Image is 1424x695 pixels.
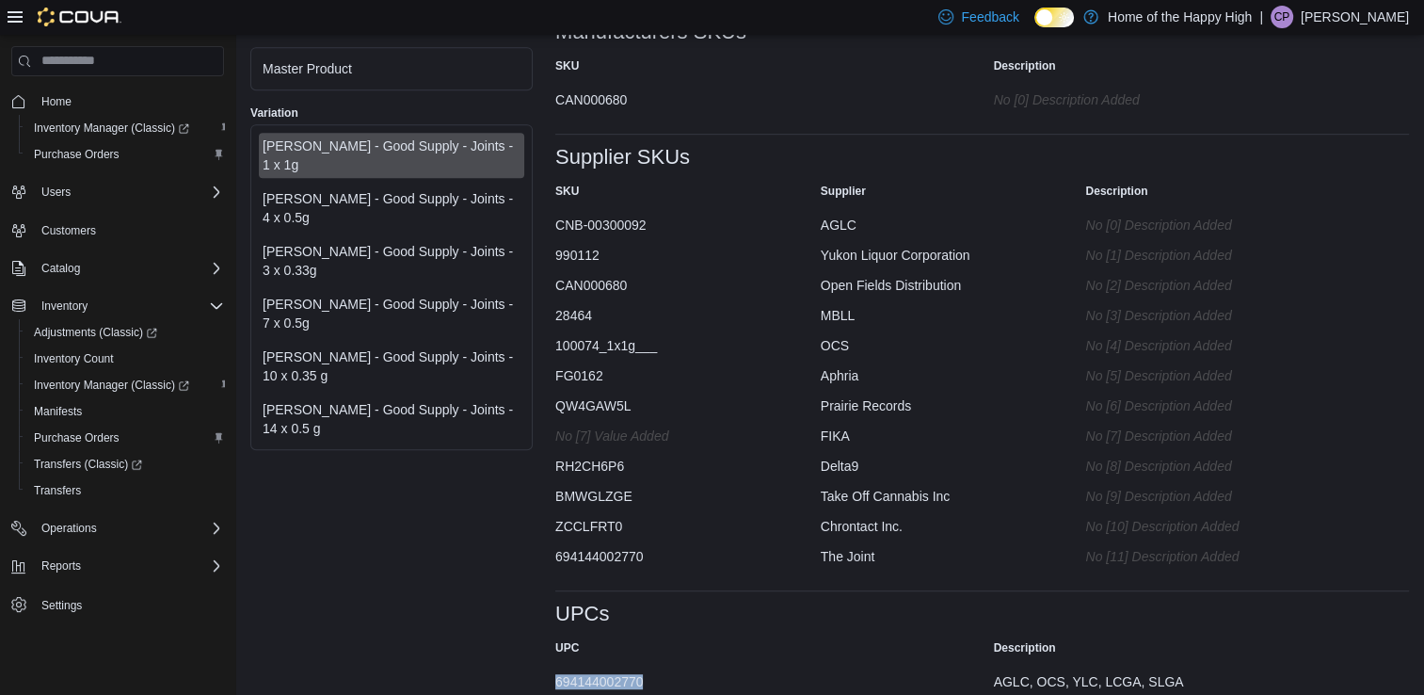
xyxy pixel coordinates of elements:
[1085,270,1367,293] div: No [2] description added
[41,521,97,536] span: Operations
[4,590,232,618] button: Settings
[19,477,232,504] button: Transfers
[34,147,120,162] span: Purchase Orders
[1274,6,1290,28] span: CP
[26,117,197,139] a: Inventory Manager (Classic)
[1085,300,1367,323] div: No [3] description added
[821,240,1064,263] div: Yukon Liquor Corporation
[11,80,224,668] nav: Complex example
[19,319,232,346] a: Adjustments (Classic)
[19,451,232,477] a: Transfers (Classic)
[821,391,1064,413] div: Prairie Records
[821,300,1064,323] div: MBLL
[555,210,798,233] div: CNB-00300092
[34,257,224,280] span: Catalog
[34,430,120,445] span: Purchase Orders
[1259,6,1263,28] p: |
[41,598,82,613] span: Settings
[26,427,224,449] span: Purchase Orders
[1389,541,1409,564] button: Add row
[555,421,798,444] div: No [7] value added
[250,105,298,121] label: Variation
[41,558,81,574] span: Reports
[26,479,88,502] a: Transfers
[34,555,224,577] span: Reports
[26,374,224,396] span: Inventory Manager (Classic)
[1389,270,1409,293] button: Add row
[555,361,798,383] div: FG0162
[1085,240,1367,263] div: No [1] description added
[263,347,520,385] div: [PERSON_NAME] - Good Supply - Joints - 10 x 0.35 g
[1389,210,1409,233] button: Add row
[1389,300,1409,323] button: Add row
[821,511,1064,534] div: Chrontact Inc.
[26,143,127,166] a: Purchase Orders
[41,261,80,276] span: Catalog
[19,141,232,168] button: Purchase Orders
[19,425,232,451] button: Purchase Orders
[994,85,1370,107] div: No [0] description added
[994,667,1370,689] div: AGLC, OCS, YLC, LCGA, SLGA
[994,640,1056,655] label: Description
[1085,511,1367,534] div: No [10] description added
[1085,210,1367,233] div: No [0] description added
[1389,391,1409,413] button: Add row
[1108,6,1252,28] p: Home of the Happy High
[26,400,224,423] span: Manifests
[4,179,232,205] button: Users
[41,223,96,238] span: Customers
[34,457,142,472] span: Transfers (Classic)
[821,451,1064,474] div: Delta9
[26,479,224,502] span: Transfers
[34,517,104,540] button: Operations
[821,541,1064,564] div: The Joint
[34,378,189,393] span: Inventory Manager (Classic)
[555,541,798,564] div: 694144002770
[1389,421,1409,444] button: Add row
[34,90,79,113] a: Home
[34,325,157,340] span: Adjustments (Classic)
[1389,511,1409,534] button: Add row
[34,295,95,317] button: Inventory
[994,58,1056,73] label: Description
[821,331,1064,353] div: OCS
[26,347,224,370] span: Inventory Count
[4,553,232,579] button: Reports
[34,181,78,203] button: Users
[1085,541,1367,564] div: No [11] description added
[26,321,224,344] span: Adjustments (Classic)
[555,481,798,504] div: BMWGLZGE
[1085,421,1367,444] div: No [7] description added
[19,346,232,372] button: Inventory Count
[41,299,88,314] span: Inventory
[1389,361,1409,383] button: Add row
[1085,451,1367,474] div: No [8] description added
[4,255,232,282] button: Catalog
[19,372,232,398] a: Inventory Manager (Classic)
[34,351,114,366] span: Inventory Count
[1034,27,1035,28] span: Dark Mode
[19,115,232,141] a: Inventory Manager (Classic)
[555,240,798,263] div: 990112
[4,217,232,244] button: Customers
[19,398,232,425] button: Manifests
[34,89,224,113] span: Home
[34,592,224,616] span: Settings
[26,400,89,423] a: Manifests
[34,517,224,540] span: Operations
[263,137,520,174] div: [PERSON_NAME] - Good Supply - Joints - 1 x 1g
[1389,240,1409,263] button: Add row
[961,8,1018,26] span: Feedback
[555,146,690,169] h3: Supplier SKUs
[1301,6,1409,28] p: [PERSON_NAME]
[34,121,189,136] span: Inventory Manager (Classic)
[1389,331,1409,353] button: Add row
[821,210,1064,233] div: AGLC
[555,331,798,353] div: 100074_1x1g___
[4,88,232,115] button: Home
[555,603,609,625] h3: UPCs
[821,421,1064,444] div: FIKA
[555,85,932,107] div: CAN000680
[821,361,1064,383] div: Aphria
[555,640,579,655] label: UPC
